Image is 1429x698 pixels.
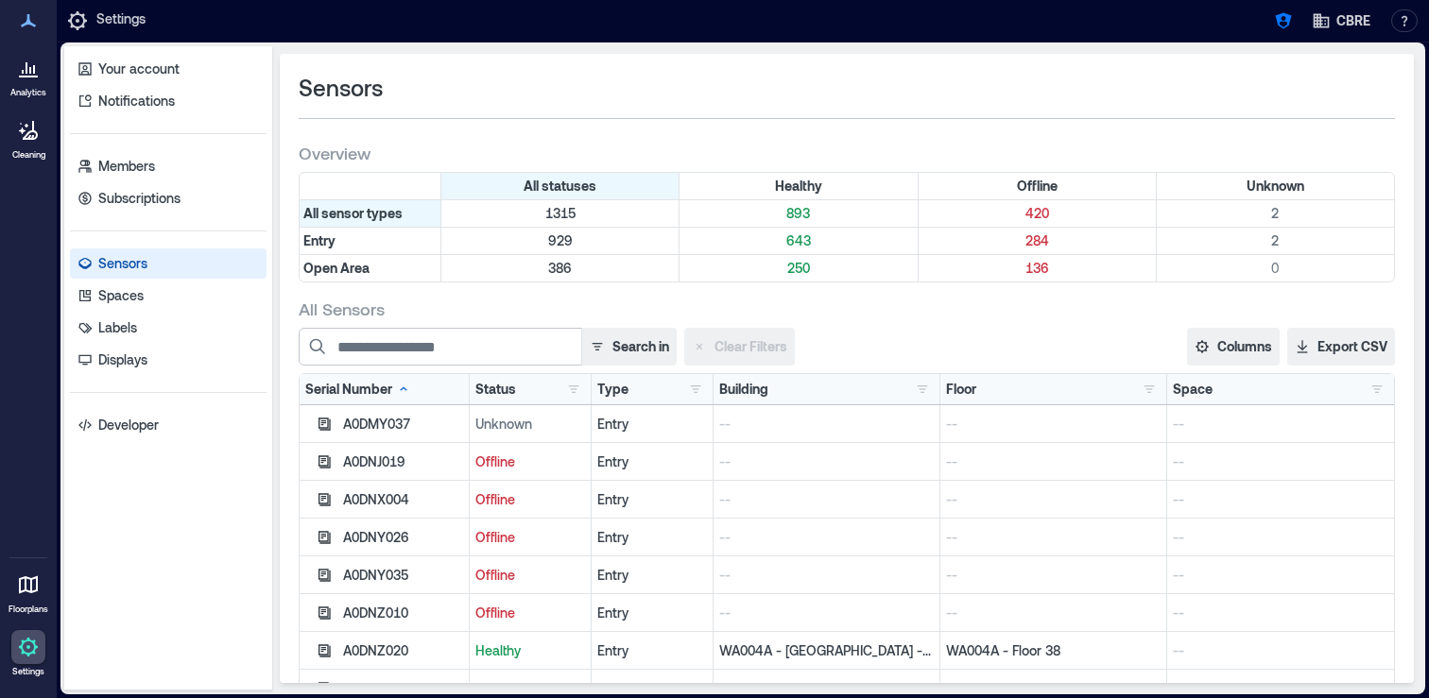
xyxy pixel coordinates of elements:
[719,604,934,622] p: --
[1173,528,1388,547] p: --
[12,666,44,677] p: Settings
[343,452,463,471] div: A0DNJ019
[70,281,267,311] a: Spaces
[70,345,267,375] a: Displays
[719,641,934,660] p: WA004A - [GEOGRAPHIC_DATA] - [STREET_ADDRESS]
[299,142,370,164] span: Overview
[922,231,1152,250] p: 284
[6,624,51,683] a: Settings
[1173,380,1213,399] div: Space
[597,415,707,434] div: Entry
[70,313,267,343] a: Labels
[9,604,48,615] p: Floorplans
[10,87,46,98] p: Analytics
[922,204,1152,223] p: 420
[343,528,463,547] div: A0DNY026
[1157,228,1394,254] div: Filter by Type: Entry & Status: Unknown
[719,528,934,547] p: --
[946,679,1161,698] p: TX028 - Floor 15
[719,452,934,471] p: --
[445,204,675,223] p: 1315
[98,157,155,176] p: Members
[441,173,680,199] div: All statuses
[1187,328,1280,366] button: Columns
[98,416,159,434] p: Developer
[445,231,675,250] p: 929
[475,641,585,660] p: Healthy
[1173,641,1388,660] p: --
[70,86,267,116] a: Notifications
[946,566,1161,585] p: --
[946,604,1161,622] p: --
[445,259,675,278] p: 386
[475,380,516,399] div: Status
[919,228,1157,254] div: Filter by Type: Entry & Status: Offline
[300,255,441,281] div: Filter by Type: Open Area
[946,641,1161,660] p: WA004A - Floor 38
[597,380,628,399] div: Type
[1161,204,1390,223] p: 2
[597,528,707,547] div: Entry
[946,452,1161,471] p: --
[1173,452,1388,471] p: --
[3,562,54,621] a: Floorplans
[919,255,1157,281] div: Filter by Type: Open Area & Status: Offline
[98,189,181,208] p: Subscriptions
[683,204,913,223] p: 893
[597,679,707,698] div: Entry
[719,566,934,585] p: --
[1306,6,1376,36] button: CBRE
[581,328,677,366] button: Search in
[719,490,934,509] p: --
[719,679,934,698] p: TX028 - [GEOGRAPHIC_DATA] - 2100 [PERSON_NAME].., TX028 - [GEOGRAPHIC_DATA] - 2100 [PERSON_NAME]
[719,415,934,434] p: --
[597,452,707,471] div: Entry
[597,641,707,660] div: Entry
[475,679,585,698] p: Offline
[1161,259,1390,278] p: 0
[475,604,585,622] p: Offline
[1157,173,1394,199] div: Filter by Status: Unknown
[343,641,463,660] div: A0DNZ020
[919,173,1157,199] div: Filter by Status: Offline
[946,528,1161,547] p: --
[597,566,707,585] div: Entry
[299,73,383,103] span: Sensors
[343,490,463,509] div: A0DNX004
[1157,255,1394,281] div: Filter by Type: Open Area & Status: Unknown (0 sensors)
[1161,231,1390,250] p: 2
[946,380,976,399] div: Floor
[343,566,463,585] div: A0DNY035
[946,490,1161,509] p: --
[70,248,267,279] a: Sensors
[684,328,795,366] button: Clear Filters
[719,380,768,399] div: Building
[300,200,441,227] div: All sensor types
[475,452,585,471] p: Offline
[683,231,913,250] p: 643
[5,45,52,104] a: Analytics
[1336,11,1370,30] span: CBRE
[475,566,585,585] p: Offline
[946,415,1161,434] p: --
[299,298,385,320] span: All Sensors
[343,679,463,698] div: A0DNZ040
[98,60,180,78] p: Your account
[1173,415,1388,434] p: --
[680,173,918,199] div: Filter by Status: Healthy
[70,183,267,213] a: Subscriptions
[922,259,1152,278] p: 136
[343,604,463,622] div: A0DNZ010
[475,490,585,509] p: Offline
[680,255,918,281] div: Filter by Type: Open Area & Status: Healthy
[680,228,918,254] div: Filter by Type: Entry & Status: Healthy
[343,415,463,434] div: A0DMY037
[98,254,147,273] p: Sensors
[305,380,411,399] div: Serial Number
[70,151,267,181] a: Members
[98,318,137,337] p: Labels
[300,228,441,254] div: Filter by Type: Entry
[1173,604,1388,622] p: --
[5,108,52,166] a: Cleaning
[70,410,267,440] a: Developer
